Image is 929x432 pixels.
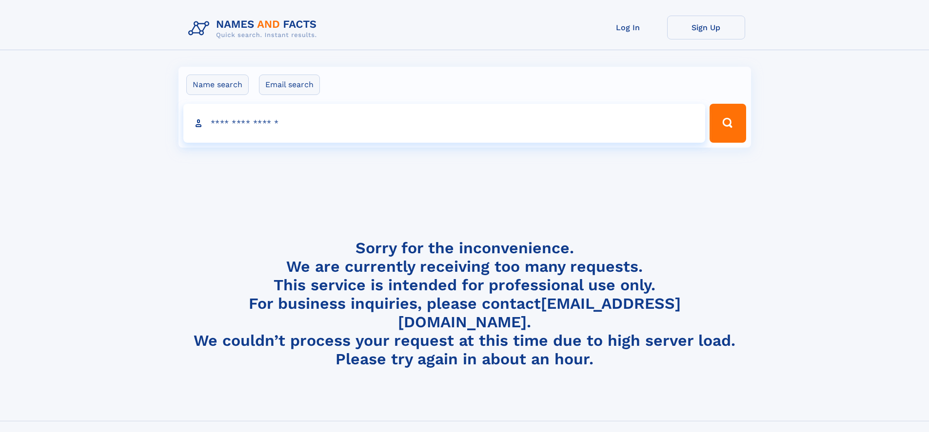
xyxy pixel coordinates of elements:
[710,104,746,143] button: Search Button
[184,239,745,369] h4: Sorry for the inconvenience. We are currently receiving too many requests. This service is intend...
[259,75,320,95] label: Email search
[398,294,681,331] a: [EMAIL_ADDRESS][DOMAIN_NAME]
[667,16,745,39] a: Sign Up
[589,16,667,39] a: Log In
[183,104,706,143] input: search input
[184,16,325,42] img: Logo Names and Facts
[186,75,249,95] label: Name search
